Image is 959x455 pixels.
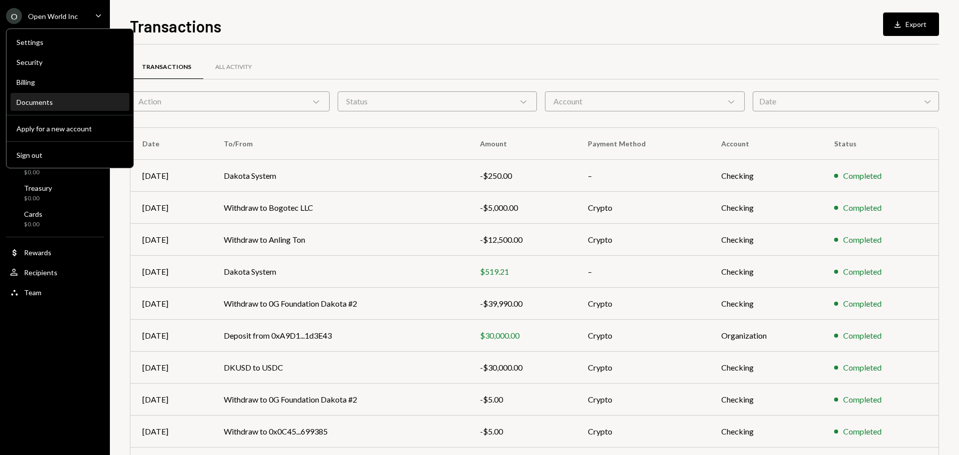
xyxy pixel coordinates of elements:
[709,256,822,288] td: Checking
[24,184,52,192] div: Treasury
[576,416,709,448] td: Crypto
[576,288,709,320] td: Crypto
[843,202,882,214] div: Completed
[142,202,200,214] div: [DATE]
[16,38,123,46] div: Settings
[576,256,709,288] td: –
[843,426,882,438] div: Completed
[24,288,41,297] div: Team
[480,362,564,374] div: -$30,000.00
[212,128,468,160] th: To/From
[212,160,468,192] td: Dakota System
[130,128,212,160] th: Date
[142,234,200,246] div: [DATE]
[576,160,709,192] td: –
[709,224,822,256] td: Checking
[480,266,564,278] div: $519.21
[130,91,330,111] div: Action
[576,224,709,256] td: Crypto
[215,63,252,71] div: All Activity
[338,91,537,111] div: Status
[24,248,51,257] div: Rewards
[142,170,200,182] div: [DATE]
[576,384,709,416] td: Crypto
[203,54,264,80] a: All Activity
[6,243,104,261] a: Rewards
[28,12,78,20] div: Open World Inc
[10,93,129,111] a: Documents
[142,394,200,406] div: [DATE]
[843,170,882,182] div: Completed
[24,194,52,203] div: $0.00
[212,384,468,416] td: Withdraw to 0G Foundation Dakota #2
[16,78,123,86] div: Billing
[212,192,468,224] td: Withdraw to Bogotec LLC
[843,266,882,278] div: Completed
[212,352,468,384] td: DKUSD to USDC
[24,210,42,218] div: Cards
[480,298,564,310] div: -$39,990.00
[843,234,882,246] div: Completed
[142,362,200,374] div: [DATE]
[10,53,129,71] a: Security
[10,73,129,91] a: Billing
[212,320,468,352] td: Deposit from 0xA9D1...1d3E43
[883,12,939,36] button: Export
[6,263,104,281] a: Recipients
[709,352,822,384] td: Checking
[24,268,57,277] div: Recipients
[16,151,123,159] div: Sign out
[576,192,709,224] td: Crypto
[142,426,200,438] div: [DATE]
[480,234,564,246] div: -$12,500.00
[212,256,468,288] td: Dakota System
[142,298,200,310] div: [DATE]
[24,220,42,229] div: $0.00
[480,394,564,406] div: -$5.00
[10,120,129,138] button: Apply for a new account
[576,352,709,384] td: Crypto
[709,416,822,448] td: Checking
[24,168,60,177] div: $0.00
[16,98,123,106] div: Documents
[10,33,129,51] a: Settings
[576,320,709,352] td: Crypto
[212,224,468,256] td: Withdraw to Anling Ton
[480,426,564,438] div: -$5.00
[709,384,822,416] td: Checking
[709,128,822,160] th: Account
[480,330,564,342] div: $30,000.00
[709,192,822,224] td: Checking
[480,202,564,214] div: -$5,000.00
[468,128,576,160] th: Amount
[753,91,939,111] div: Date
[212,288,468,320] td: Withdraw to 0G Foundation Dakota #2
[142,63,191,71] div: Transactions
[843,394,882,406] div: Completed
[576,128,709,160] th: Payment Method
[843,298,882,310] div: Completed
[130,54,203,80] a: Transactions
[6,283,104,301] a: Team
[822,128,939,160] th: Status
[142,330,200,342] div: [DATE]
[709,160,822,192] td: Checking
[212,416,468,448] td: Withdraw to 0x0C45...699385
[545,91,745,111] div: Account
[16,124,123,133] div: Apply for a new account
[16,58,123,66] div: Security
[709,320,822,352] td: Organization
[142,266,200,278] div: [DATE]
[843,330,882,342] div: Completed
[130,16,221,36] h1: Transactions
[709,288,822,320] td: Checking
[480,170,564,182] div: -$250.00
[10,146,129,164] button: Sign out
[6,181,104,205] a: Treasury$0.00
[6,207,104,231] a: Cards$0.00
[843,362,882,374] div: Completed
[6,8,22,24] div: O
